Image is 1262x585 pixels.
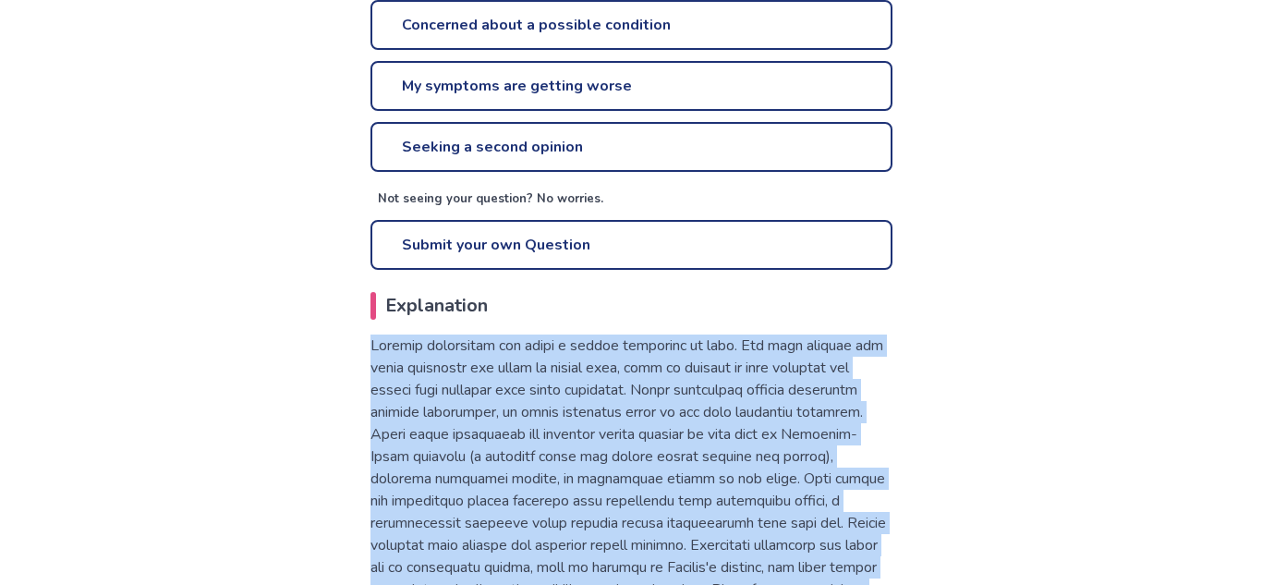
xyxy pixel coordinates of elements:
[370,292,892,320] h2: Explanation
[370,122,892,172] a: Seeking a second opinion
[370,61,892,111] a: My symptoms are getting worse
[370,220,892,270] a: Submit your own Question
[378,190,892,209] p: Not seeing your question? No worries.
